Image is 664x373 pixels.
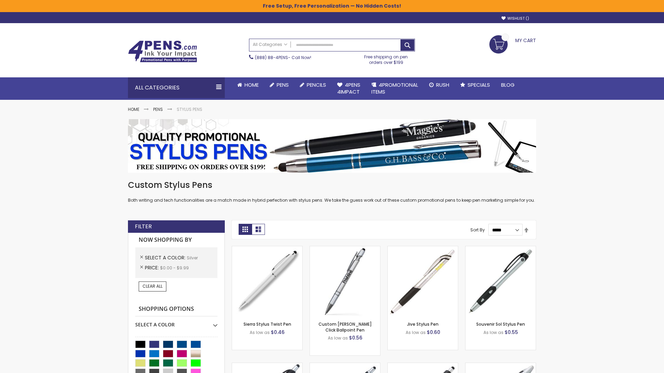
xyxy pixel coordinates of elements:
[307,81,326,88] span: Pencils
[468,81,490,88] span: Specials
[465,363,536,369] a: Twist Highlighter-Pen Stylus Combo-Silver
[232,246,302,316] img: Stypen-35-Silver
[139,281,166,291] a: Clear All
[128,180,536,203] div: Both writing and tech functionalities are a match made in hybrid perfection with stylus pens. We ...
[135,316,218,328] div: Select A Color
[332,77,366,100] a: 4Pens4impact
[328,335,348,341] span: As low as
[277,81,289,88] span: Pens
[128,40,197,63] img: 4Pens Custom Pens and Promotional Products
[496,77,520,93] a: Blog
[255,55,288,60] a: (888) 88-4PENS
[128,106,139,112] a: Home
[271,329,285,336] span: $0.46
[232,77,264,93] a: Home
[371,81,418,95] span: 4PROMOTIONAL ITEMS
[470,227,485,233] label: Sort By
[187,255,198,261] span: Silver
[388,246,458,316] img: Jive Stylus Pen-Silver
[264,77,294,93] a: Pens
[232,246,302,252] a: Stypen-35-Silver
[319,321,372,333] a: Custom [PERSON_NAME] Click Ballpoint Pen
[505,329,518,336] span: $0.55
[310,246,380,316] img: Custom Alex II Click Ballpoint Pen-Silver
[153,106,163,112] a: Pens
[310,246,380,252] a: Custom Alex II Click Ballpoint Pen-Silver
[128,119,536,173] img: Stylus Pens
[357,51,415,65] div: Free shipping on pen orders over $199
[239,224,252,235] strong: Grid
[245,81,259,88] span: Home
[406,329,426,335] span: As low as
[388,363,458,369] a: Souvenir® Emblem Stylus Pen-Silver
[135,223,152,230] strong: Filter
[465,246,536,252] a: Souvenir Sol Stylus Pen-Silver
[366,77,424,100] a: 4PROMOTIONALITEMS
[427,329,440,336] span: $0.60
[232,363,302,369] a: React Stylus Grip Pen-Silver
[128,180,536,191] h1: Custom Stylus Pens
[501,16,529,21] a: Wishlist
[142,283,163,289] span: Clear All
[407,321,439,327] a: Jive Stylus Pen
[250,329,270,335] span: As low as
[253,42,287,47] span: All Categories
[465,246,536,316] img: Souvenir Sol Stylus Pen-Silver
[310,363,380,369] a: Epiphany Stylus Pens-Silver
[145,264,160,271] span: Price
[337,81,360,95] span: 4Pens 4impact
[501,81,515,88] span: Blog
[135,233,218,247] strong: Now Shopping by
[255,55,311,60] span: - Call Now!
[243,321,291,327] a: Sierra Stylus Twist Pen
[294,77,332,93] a: Pencils
[424,77,455,93] a: Rush
[388,246,458,252] a: Jive Stylus Pen-Silver
[349,334,362,341] span: $0.56
[177,106,202,112] strong: Stylus Pens
[128,77,225,98] div: All Categories
[135,302,218,317] strong: Shopping Options
[455,77,496,93] a: Specials
[483,329,504,335] span: As low as
[145,254,187,261] span: Select A Color
[476,321,525,327] a: Souvenir Sol Stylus Pen
[160,265,189,271] span: $0.00 - $9.99
[249,39,291,50] a: All Categories
[436,81,449,88] span: Rush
